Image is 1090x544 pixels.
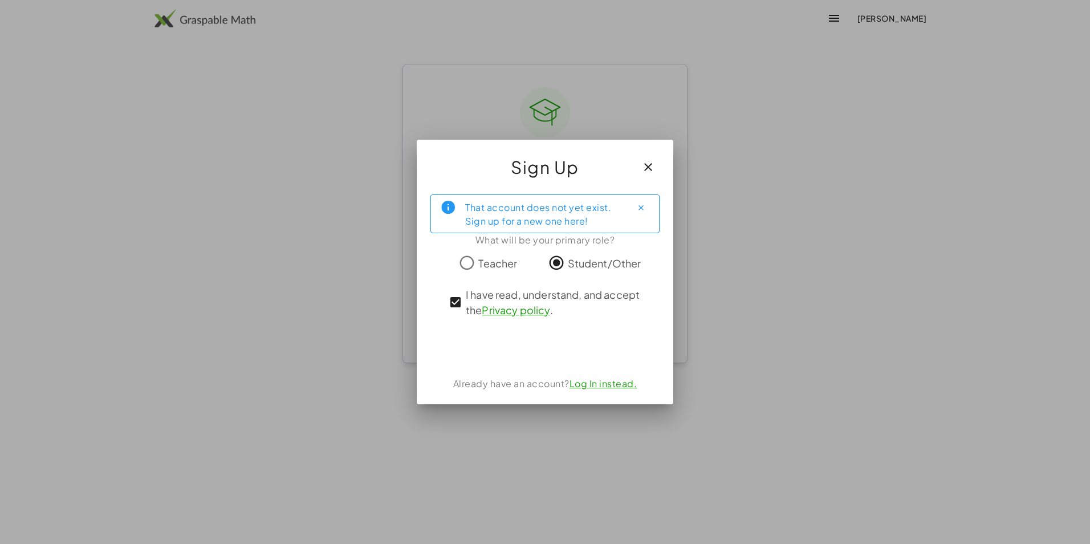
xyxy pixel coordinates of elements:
[430,377,660,391] div: Already have an account?
[568,255,641,271] span: Student/Other
[478,255,517,271] span: Teacher
[465,200,623,228] div: That account does not yet exist. Sign up for a new one here!
[570,377,637,389] a: Log In instead.
[481,335,609,360] iframe: Botão "Fazer login com o Google"
[632,198,650,217] button: Close
[430,233,660,247] div: What will be your primary role?
[482,303,550,316] a: Privacy policy
[466,287,645,318] span: I have read, understand, and accept the .
[511,153,579,181] span: Sign Up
